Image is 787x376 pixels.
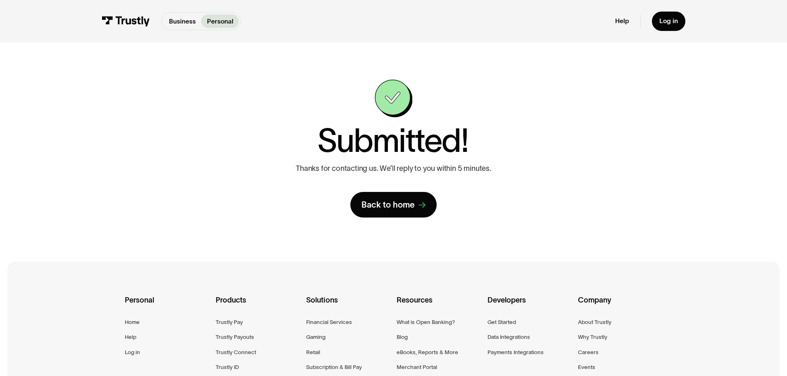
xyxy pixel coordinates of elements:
[125,294,209,317] div: Personal
[306,348,320,357] a: Retail
[102,16,150,26] img: Trustly Logo
[296,164,491,173] p: Thanks for contacting us. We’ll reply to you within 5 minutes.
[163,14,201,28] a: Business
[397,362,437,372] a: Merchant Portal
[169,17,196,26] p: Business
[578,362,595,372] a: Events
[487,317,516,327] a: Get Started
[201,14,239,28] a: Personal
[125,332,136,342] a: Help
[487,332,530,342] a: Data Integrations
[487,294,571,317] div: Developers
[487,348,544,357] a: Payments Integrations
[306,332,326,342] a: Gaming
[578,294,662,317] div: Company
[216,362,239,372] a: Trustly ID
[125,317,140,327] a: Home
[306,317,352,327] a: Financial Services
[216,332,254,342] a: Trustly Payouts
[216,348,256,357] a: Trustly Connect
[397,348,458,357] a: eBooks, Reports & More
[578,348,599,357] a: Careers
[397,294,480,317] div: Resources
[207,17,233,26] p: Personal
[615,17,629,25] a: Help
[306,362,362,372] a: Subscription & Bill Pay
[578,332,607,342] a: Why Trustly
[397,317,455,327] a: What is Open Banking?
[578,317,611,327] a: About Trustly
[216,317,243,327] a: Trustly Pay
[350,192,437,218] a: Back to home
[397,332,408,342] a: Blog
[659,17,678,25] div: Log in
[317,125,468,157] h1: Submitted!
[125,348,140,357] a: Log in
[361,199,415,210] div: Back to home
[652,12,685,31] a: Log in
[216,294,300,317] div: Products
[306,294,390,317] div: Solutions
